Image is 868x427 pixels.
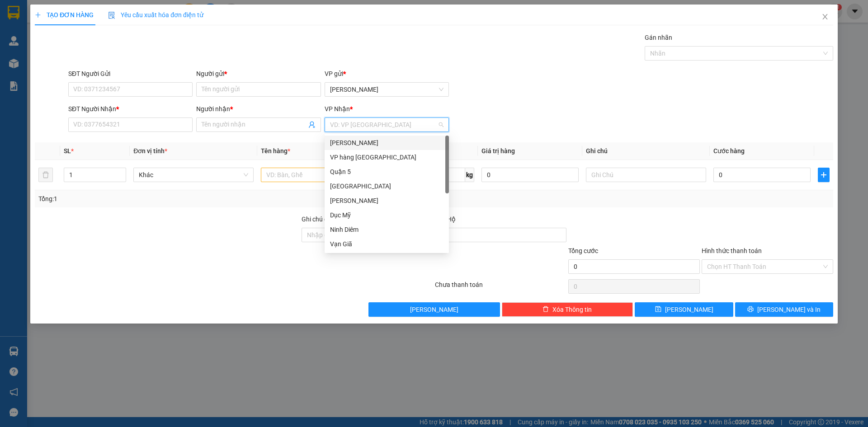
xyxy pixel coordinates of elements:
div: Dục Mỹ [330,210,443,220]
div: [PERSON_NAME] [330,196,443,206]
label: Hình thức thanh toán [702,247,762,254]
span: save [655,306,661,313]
button: deleteXóa Thông tin [502,302,633,317]
div: VP gửi [325,69,449,79]
span: [PERSON_NAME] [410,305,458,314]
span: Xóa Thông tin [552,305,592,314]
span: VP Nhận [325,105,350,113]
span: Khác [139,168,248,182]
div: Người gửi [196,69,321,79]
input: Ghi Chú [586,168,706,182]
span: Cước hàng [713,147,745,155]
button: printer[PERSON_NAME] và In [735,302,833,317]
span: user-add [308,121,316,128]
input: VD: Bàn, Ghế [261,168,381,182]
label: Ghi chú đơn hàng [302,216,351,223]
span: Thu Hộ [435,216,456,223]
img: icon [108,12,115,19]
span: delete [542,306,549,313]
div: Quận 5 [330,167,443,177]
div: Phạm Ngũ Lão [325,136,449,150]
div: VP hàng Nha Trang [325,150,449,164]
div: Vạn Giã [330,239,443,249]
div: Quận 5 [325,164,449,179]
span: Tổng cước [568,247,598,254]
div: SĐT Người Nhận [68,104,193,114]
button: delete [38,168,53,182]
span: Phạm Ngũ Lão [330,83,443,96]
div: [PERSON_NAME] [330,138,443,148]
div: Diên Khánh [325,193,449,208]
span: printer [747,306,754,313]
span: [PERSON_NAME] [665,305,713,314]
span: plus [818,171,829,178]
button: [PERSON_NAME] [368,302,500,317]
div: Ninh Hòa [325,179,449,193]
div: Ninh Diêm [330,225,443,235]
span: Đơn vị tính [133,147,167,155]
div: Ninh Diêm [325,222,449,237]
div: Dục Mỹ [325,208,449,222]
span: Giá trị hàng [481,147,515,155]
span: SL [64,147,71,155]
label: Gán nhãn [645,34,672,41]
span: kg [465,168,474,182]
button: plus [818,168,830,182]
th: Ghi chú [582,142,710,160]
span: Yêu cầu xuất hóa đơn điện tử [108,11,203,19]
div: [GEOGRAPHIC_DATA] [330,181,443,191]
span: [PERSON_NAME] và In [757,305,821,314]
div: Chưa thanh toán [434,280,567,296]
button: Close [812,5,838,30]
div: SĐT Người Gửi [68,69,193,79]
div: Người nhận [196,104,321,114]
span: plus [35,12,41,18]
span: TẠO ĐƠN HÀNG [35,11,94,19]
button: save[PERSON_NAME] [635,302,733,317]
input: 0 [481,168,579,182]
span: Tên hàng [261,147,290,155]
span: close [821,13,829,20]
div: VP hàng [GEOGRAPHIC_DATA] [330,152,443,162]
input: Ghi chú đơn hàng [302,228,433,242]
div: Vạn Giã [325,237,449,251]
div: Tổng: 1 [38,194,335,204]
